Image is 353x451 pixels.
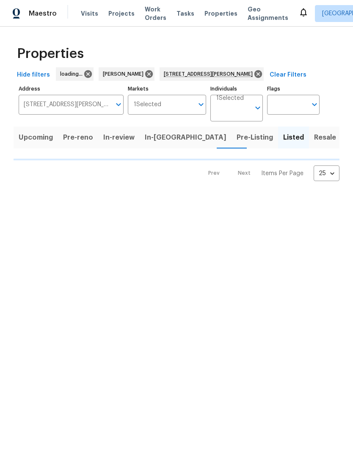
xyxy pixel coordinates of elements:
[19,86,124,91] label: Address
[63,132,93,143] span: Pre-reno
[145,132,226,143] span: In-[GEOGRAPHIC_DATA]
[267,86,320,91] label: Flags
[261,169,303,178] p: Items Per Page
[14,67,53,83] button: Hide filters
[216,95,244,102] span: 1 Selected
[108,9,135,18] span: Projects
[17,49,84,58] span: Properties
[56,67,94,81] div: loading...
[60,70,86,78] span: loading...
[29,9,57,18] span: Maestro
[252,102,264,114] button: Open
[134,101,161,108] span: 1 Selected
[160,67,264,81] div: [STREET_ADDRESS][PERSON_NAME]
[270,70,306,80] span: Clear Filters
[200,165,339,181] nav: Pagination Navigation
[176,11,194,16] span: Tasks
[128,86,207,91] label: Markets
[145,5,166,22] span: Work Orders
[314,162,339,184] div: 25
[237,132,273,143] span: Pre-Listing
[103,70,147,78] span: [PERSON_NAME]
[113,99,124,110] button: Open
[195,99,207,110] button: Open
[266,67,310,83] button: Clear Filters
[210,86,263,91] label: Individuals
[314,132,336,143] span: Resale
[103,132,135,143] span: In-review
[283,132,304,143] span: Listed
[81,9,98,18] span: Visits
[309,99,320,110] button: Open
[99,67,154,81] div: [PERSON_NAME]
[17,70,50,80] span: Hide filters
[248,5,288,22] span: Geo Assignments
[204,9,237,18] span: Properties
[19,132,53,143] span: Upcoming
